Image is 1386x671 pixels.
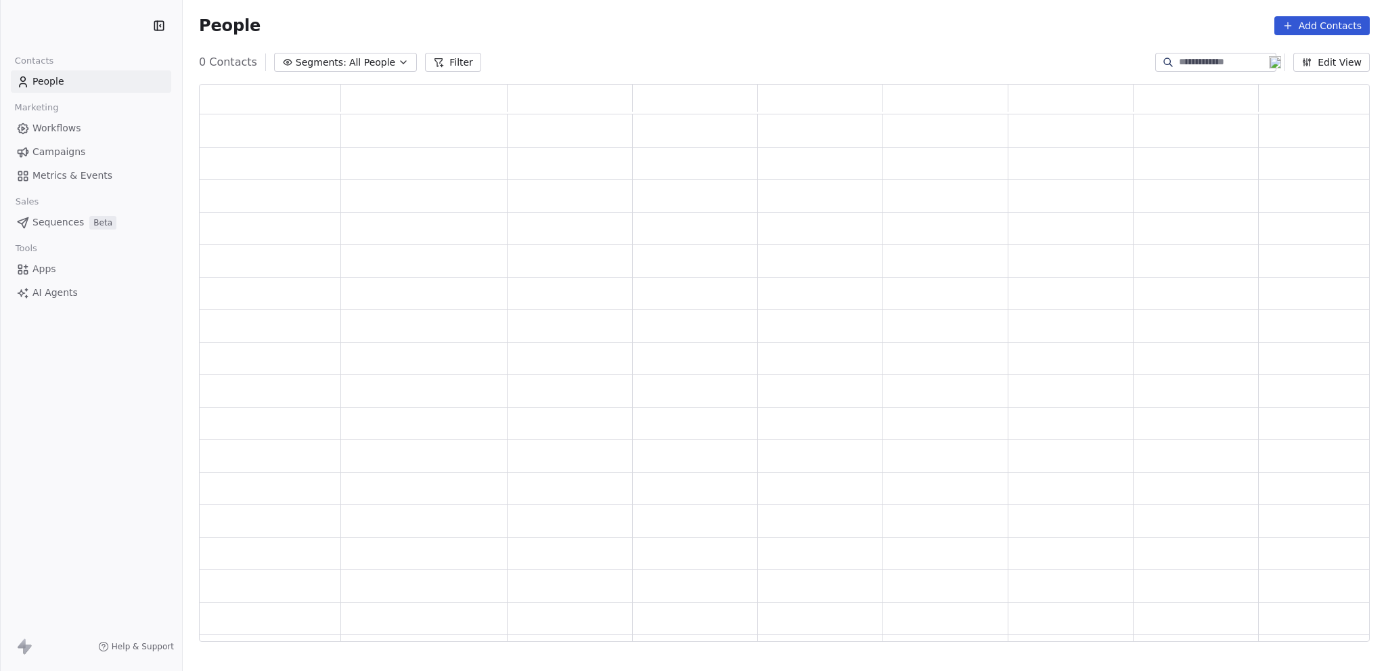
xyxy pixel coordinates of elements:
a: Apps [11,258,171,280]
span: All People [349,56,395,70]
div: grid [200,114,1384,643]
span: Sales [9,192,45,212]
span: Help & Support [112,641,174,652]
a: Workflows [11,117,171,139]
span: Metrics & Events [32,169,112,183]
button: Filter [425,53,481,72]
a: SequencesBeta [11,211,171,234]
span: Contacts [9,51,60,71]
a: Campaigns [11,141,171,163]
a: AI Agents [11,282,171,304]
button: Edit View [1293,53,1370,72]
span: Sequences [32,215,84,230]
a: People [11,70,171,93]
button: Add Contacts [1274,16,1370,35]
span: Apps [32,262,56,276]
span: Campaigns [32,145,85,159]
a: Metrics & Events [11,165,171,187]
span: Beta [89,216,116,230]
span: Tools [9,238,43,259]
span: Workflows [32,121,81,135]
span: 0 Contacts [199,54,257,70]
span: People [32,74,64,89]
span: People [199,16,261,36]
img: 19.png [1269,56,1281,68]
span: Marketing [9,98,64,118]
span: AI Agents [32,286,78,300]
a: Help & Support [98,641,174,652]
span: Segments: [296,56,346,70]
